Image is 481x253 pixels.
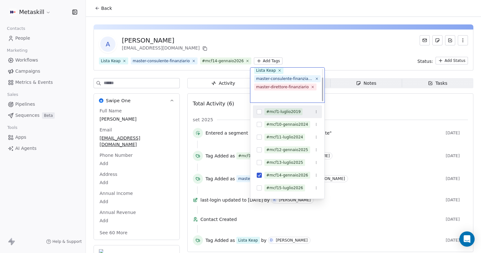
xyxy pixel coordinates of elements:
[256,84,309,90] div: master-direttore-finanziario
[266,134,303,140] div: #mcf11-luglio2024
[256,68,276,73] div: Lista Keap
[266,147,308,153] div: #mcf12-gennaio2025
[266,185,303,191] div: #mcf15-luglio2026
[266,172,308,178] div: #mcf14-gennaio2026
[266,160,303,165] div: #mcf13-luglio2025
[266,122,308,127] div: #mcf10-gennaio2024
[256,76,313,82] div: master-consulente-finanziario
[266,109,301,115] div: #mcf1-luglio2019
